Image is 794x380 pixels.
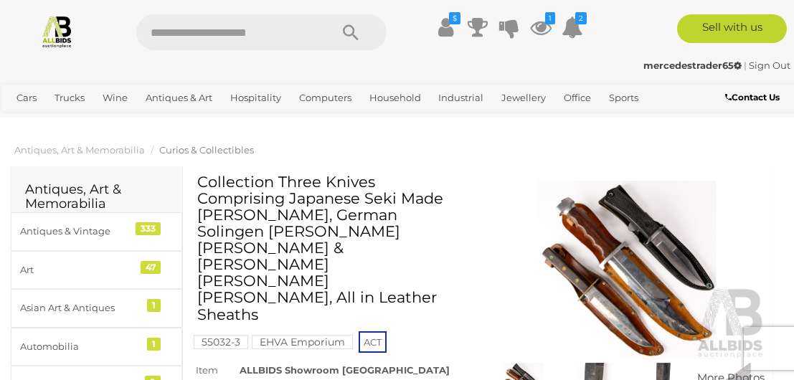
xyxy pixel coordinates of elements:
mark: EHVA Emporium [252,335,353,349]
div: Antiques & Vintage [20,223,138,239]
a: Office [558,86,597,110]
a: mercedestrader65 [643,60,744,71]
mark: 55032-3 [194,335,248,349]
a: $ [435,14,457,40]
a: Contact Us [725,90,783,105]
a: Hospitality [225,86,287,110]
button: Search [315,14,387,50]
a: Jewellery [496,86,552,110]
a: Wine [97,86,133,110]
a: 2 [562,14,583,40]
a: Asian Art & Antiques 1 [11,289,182,327]
b: Contact Us [725,92,780,103]
div: 1 [147,338,161,351]
i: 1 [545,12,555,24]
a: Cars [11,86,42,110]
div: 1 [147,299,161,312]
strong: ALLBIDS Showroom [GEOGRAPHIC_DATA] [240,364,450,376]
img: Allbids.com.au [40,14,74,48]
a: Sell with us [677,14,787,43]
a: Sign Out [749,60,790,71]
a: Household [364,86,427,110]
i: $ [449,12,460,24]
div: Art [20,262,138,278]
a: EHVA Emporium [252,336,353,348]
span: ACT [359,331,387,353]
span: | [744,60,747,71]
a: Trucks [49,86,90,110]
a: 1 [530,14,552,40]
a: 55032-3 [194,336,248,348]
a: Antiques & Vintage 333 [11,212,182,250]
h2: Antiques, Art & Memorabilia [25,183,168,212]
strong: mercedestrader65 [643,60,742,71]
a: Industrial [433,86,489,110]
a: Antiques & Art [140,86,218,110]
a: Antiques, Art & Memorabilia [14,144,145,156]
div: 47 [141,261,161,274]
i: 2 [575,12,587,24]
a: Automobilia 1 [11,328,182,366]
h1: Collection Three Knives Comprising Japanese Seki Made [PERSON_NAME], German Solingen [PERSON_NAME... [197,174,463,323]
a: Art 47 [11,251,182,289]
img: Collection Three Knives Comprising Japanese Seki Made Black Jack Knives, German Solingen Widder B... [488,181,765,359]
div: Automobilia [20,338,138,355]
a: [GEOGRAPHIC_DATA] [11,110,124,133]
a: Sports [603,86,644,110]
div: 333 [136,222,161,235]
a: Computers [293,86,357,110]
div: Asian Art & Antiques [20,300,138,316]
a: Curios & Collectibles [159,144,254,156]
